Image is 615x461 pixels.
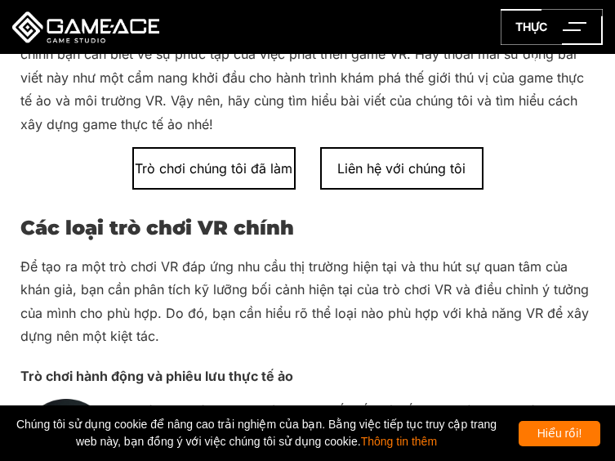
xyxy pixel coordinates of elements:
a: Thông tin thêm [361,435,437,448]
font: Trong bài viết này, chúng tôi đã vận dụng kinh nghiệm của mình và tổng hợp những điểm chính bạn c... [20,23,584,132]
font: Liên hệ với chúng tôi [337,160,466,177]
font: Các loại trò chơi VR này được biết đến với lối chơi nhập vai, thường bao gồm khám phá, giải đố và... [136,402,582,441]
font: Các loại trò chơi VR chính [20,216,294,239]
font: Trò chơi hành động và phiêu lưu thực tế ảo [20,368,293,384]
a: Trò chơi chúng tôi đã làm [132,147,296,190]
font: Trò chơi chúng tôi đã làm [135,160,292,177]
a: Liên hệ với chúng tôi [320,147,484,190]
font: Để tạo ra một trò chơi VR đáp ứng nhu cầu thị trường hiện tại và thu hút sự quan tâm của khán giả... [20,258,589,344]
a: thực đơn [501,9,603,45]
font: Chúng tôi sử dụng cookie để nâng cao trải nghiệm của bạn. Bằng việc tiếp tục truy cập trang web n... [16,418,497,448]
font: Hiểu rồi! [537,427,582,440]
